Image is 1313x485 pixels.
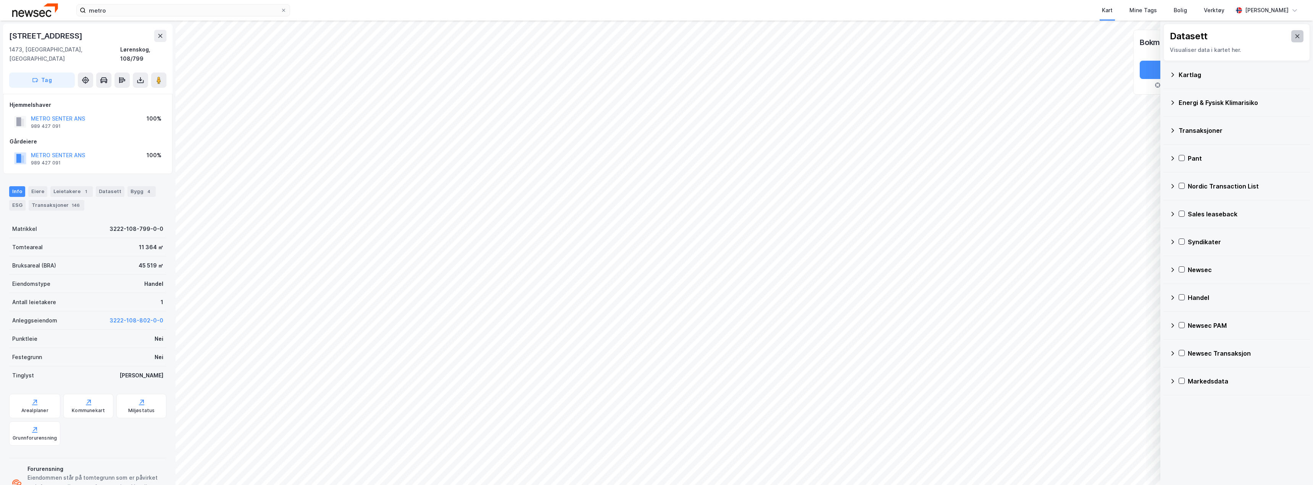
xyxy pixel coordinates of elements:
[1129,6,1157,15] div: Mine Tags
[70,201,81,209] div: 146
[1188,265,1304,274] div: Newsec
[13,435,57,441] div: Grunnforurensning
[12,261,56,270] div: Bruksareal (BRA)
[1188,321,1304,330] div: Newsec PAM
[9,30,84,42] div: [STREET_ADDRESS]
[9,45,120,63] div: 1473, [GEOGRAPHIC_DATA], [GEOGRAPHIC_DATA]
[1140,82,1249,88] div: Fra din nåværende kartvisning
[1179,126,1304,135] div: Transaksjoner
[9,200,26,211] div: ESG
[10,100,166,110] div: Hjemmelshaver
[12,243,43,252] div: Tomteareal
[12,334,37,343] div: Punktleie
[1188,237,1304,247] div: Syndikater
[50,186,93,197] div: Leietakere
[1102,6,1113,15] div: Kart
[1245,6,1289,15] div: [PERSON_NAME]
[31,160,61,166] div: 989 427 091
[1179,98,1304,107] div: Energi & Fysisk Klimarisiko
[21,408,48,414] div: Arealplaner
[12,224,37,234] div: Matrikkel
[147,151,161,160] div: 100%
[110,316,163,325] button: 3222-108-802-0-0
[155,334,163,343] div: Nei
[96,186,124,197] div: Datasett
[1188,293,1304,302] div: Handel
[29,200,84,211] div: Transaksjoner
[1170,30,1208,42] div: Datasett
[9,186,25,197] div: Info
[139,243,163,252] div: 11 364 ㎡
[120,45,166,63] div: Lørenskog, 108/799
[1170,45,1303,55] div: Visualiser data i kartet her.
[27,464,163,474] div: Forurensning
[1275,448,1313,485] div: Kontrollprogram for chat
[31,123,61,129] div: 989 427 091
[12,316,57,325] div: Anleggseiendom
[1140,36,1179,48] div: Bokmerker
[1188,349,1304,358] div: Newsec Transaksjon
[12,279,50,288] div: Eiendomstype
[1179,70,1304,79] div: Kartlag
[128,408,155,414] div: Miljøstatus
[1188,154,1304,163] div: Pant
[86,5,281,16] input: Søk på adresse, matrikkel, gårdeiere, leietakere eller personer
[1275,448,1313,485] iframe: Chat Widget
[1188,209,1304,219] div: Sales leaseback
[82,188,90,195] div: 1
[110,224,163,234] div: 3222-108-799-0-0
[147,114,161,123] div: 100%
[10,137,166,146] div: Gårdeiere
[127,186,156,197] div: Bygg
[28,186,47,197] div: Eiere
[161,298,163,307] div: 1
[12,3,58,17] img: newsec-logo.f6e21ccffca1b3a03d2d.png
[1188,377,1304,386] div: Markedsdata
[155,353,163,362] div: Nei
[72,408,105,414] div: Kommunekart
[12,298,56,307] div: Antall leietakere
[1188,182,1304,191] div: Nordic Transaction List
[12,371,34,380] div: Tinglyst
[1140,61,1249,79] button: Nytt bokmerke
[1204,6,1224,15] div: Verktøy
[145,188,153,195] div: 4
[144,279,163,288] div: Handel
[139,261,163,270] div: 45 519 ㎡
[12,353,42,362] div: Festegrunn
[1174,6,1187,15] div: Bolig
[9,73,75,88] button: Tag
[119,371,163,380] div: [PERSON_NAME]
